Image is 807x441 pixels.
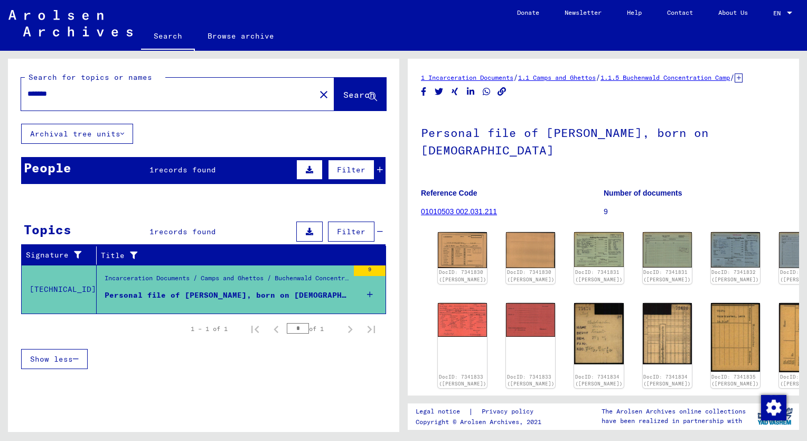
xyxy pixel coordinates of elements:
[337,165,365,174] span: Filter
[337,227,365,236] span: Filter
[340,318,361,339] button: Next page
[328,160,374,180] button: Filter
[507,374,555,387] a: DocID: 7341833 ([PERSON_NAME])
[101,250,365,261] div: Title
[761,395,786,420] img: Change consent
[101,247,376,264] div: Title
[465,85,476,98] button: Share on LinkedIn
[506,232,555,268] img: 002.jpg
[21,124,133,144] button: Archival tree units
[575,374,623,387] a: DocID: 7341834 ([PERSON_NAME])
[416,406,468,417] a: Legal notice
[449,85,461,98] button: Share on Xing
[141,23,195,51] a: Search
[643,303,692,364] img: 002.jpg
[313,84,334,105] button: Clear
[574,303,623,364] img: 001.jpg
[22,265,97,314] td: [TECHNICAL_ID]
[602,407,746,416] p: The Arolsen Archives online collections
[518,73,596,81] a: 1.1 Camps and Ghettos
[711,232,760,268] img: 001.jpg
[287,324,340,334] div: of 1
[481,85,492,98] button: Share on WhatsApp
[418,85,429,98] button: Share on Facebook
[361,318,382,339] button: Last page
[317,88,330,101] mat-icon: close
[513,72,518,82] span: /
[434,85,445,98] button: Share on Twitter
[761,394,786,420] div: Change consent
[266,318,287,339] button: Previous page
[154,165,216,174] span: records found
[30,354,73,364] span: Show less
[507,269,555,282] a: DocID: 7341830 ([PERSON_NAME])
[711,374,759,387] a: DocID: 7341835 ([PERSON_NAME])
[24,158,71,177] div: People
[105,273,349,288] div: Incarceration Documents / Camps and Ghettos / Buchenwald Concentration Camp / Individual Document...
[506,303,555,337] img: 002.jpg
[574,232,623,267] img: 001.jpg
[245,318,266,339] button: First page
[730,72,735,82] span: /
[421,73,513,81] a: 1 Incarceration Documents
[643,269,691,282] a: DocID: 7341831 ([PERSON_NAME])
[195,23,287,49] a: Browse archive
[421,108,786,172] h1: Personal file of [PERSON_NAME], born on [DEMOGRAPHIC_DATA]
[8,10,133,36] img: Arolsen_neg.svg
[29,72,152,82] mat-label: Search for topics or names
[602,416,746,426] p: have been realized in partnership with
[105,290,349,301] div: Personal file of [PERSON_NAME], born on [DEMOGRAPHIC_DATA]
[26,247,99,264] div: Signature
[596,72,600,82] span: /
[328,222,374,242] button: Filter
[643,232,692,268] img: 002.jpg
[643,374,691,387] a: DocID: 7341834 ([PERSON_NAME])
[26,250,88,261] div: Signature
[439,374,486,387] a: DocID: 7341833 ([PERSON_NAME])
[416,417,546,427] p: Copyright © Arolsen Archives, 2021
[421,207,497,216] a: 01010503 002.031.211
[149,165,154,174] span: 1
[473,406,546,417] a: Privacy policy
[711,303,760,372] img: 001.jpg
[773,10,785,17] span: EN
[755,403,795,429] img: yv_logo.png
[575,269,623,282] a: DocID: 7341831 ([PERSON_NAME])
[421,189,477,197] b: Reference Code
[604,206,786,217] p: 9
[439,269,486,282] a: DocID: 7341830 ([PERSON_NAME])
[21,349,88,369] button: Show less
[191,324,228,334] div: 1 – 1 of 1
[343,89,375,100] span: Search
[711,269,759,282] a: DocID: 7341832 ([PERSON_NAME])
[496,85,508,98] button: Copy link
[334,78,386,111] button: Search
[604,189,682,197] b: Number of documents
[438,232,487,268] img: 001.jpg
[438,303,487,337] img: 001.jpg
[600,73,730,81] a: 1.1.5 Buchenwald Concentration Camp
[416,406,546,417] div: |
